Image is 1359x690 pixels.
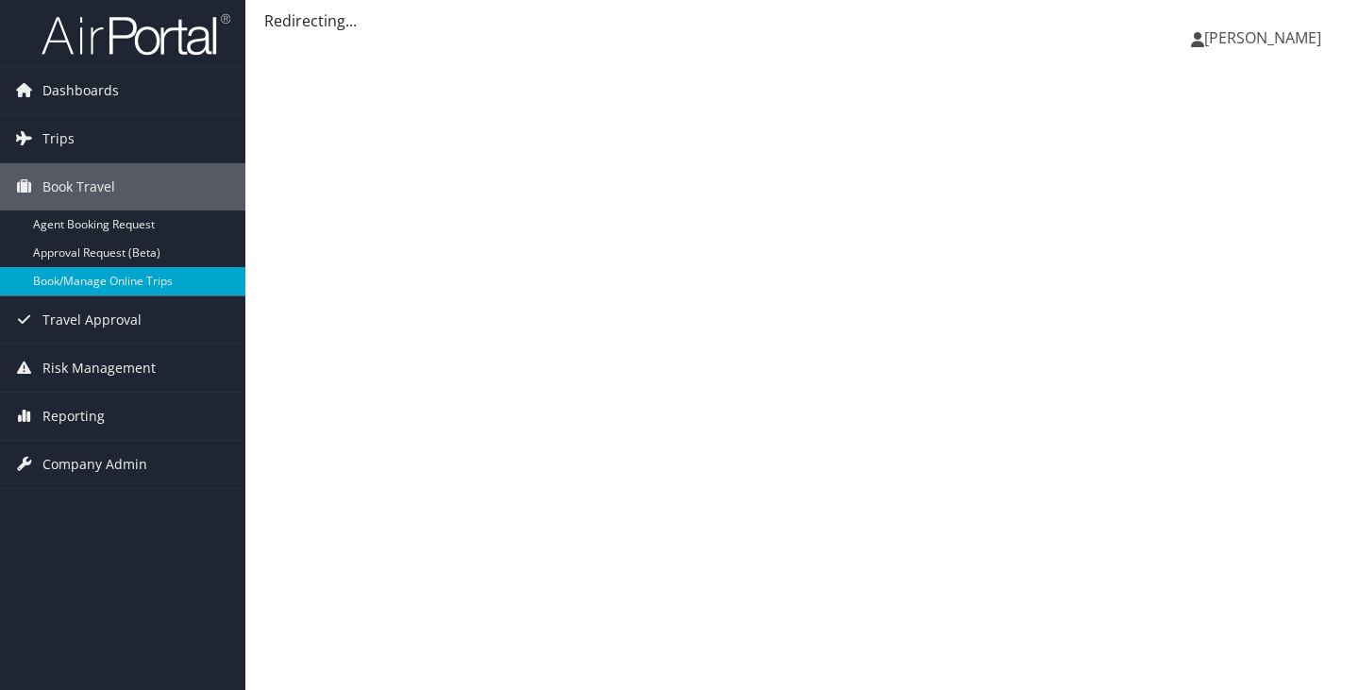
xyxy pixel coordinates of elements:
[42,12,230,57] img: airportal-logo.png
[42,441,147,488] span: Company Admin
[42,296,142,344] span: Travel Approval
[1191,9,1340,66] a: [PERSON_NAME]
[42,393,105,440] span: Reporting
[42,345,156,392] span: Risk Management
[1204,27,1321,48] span: [PERSON_NAME]
[42,115,75,162] span: Trips
[42,67,119,114] span: Dashboards
[264,9,1340,32] div: Redirecting...
[42,163,115,210] span: Book Travel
